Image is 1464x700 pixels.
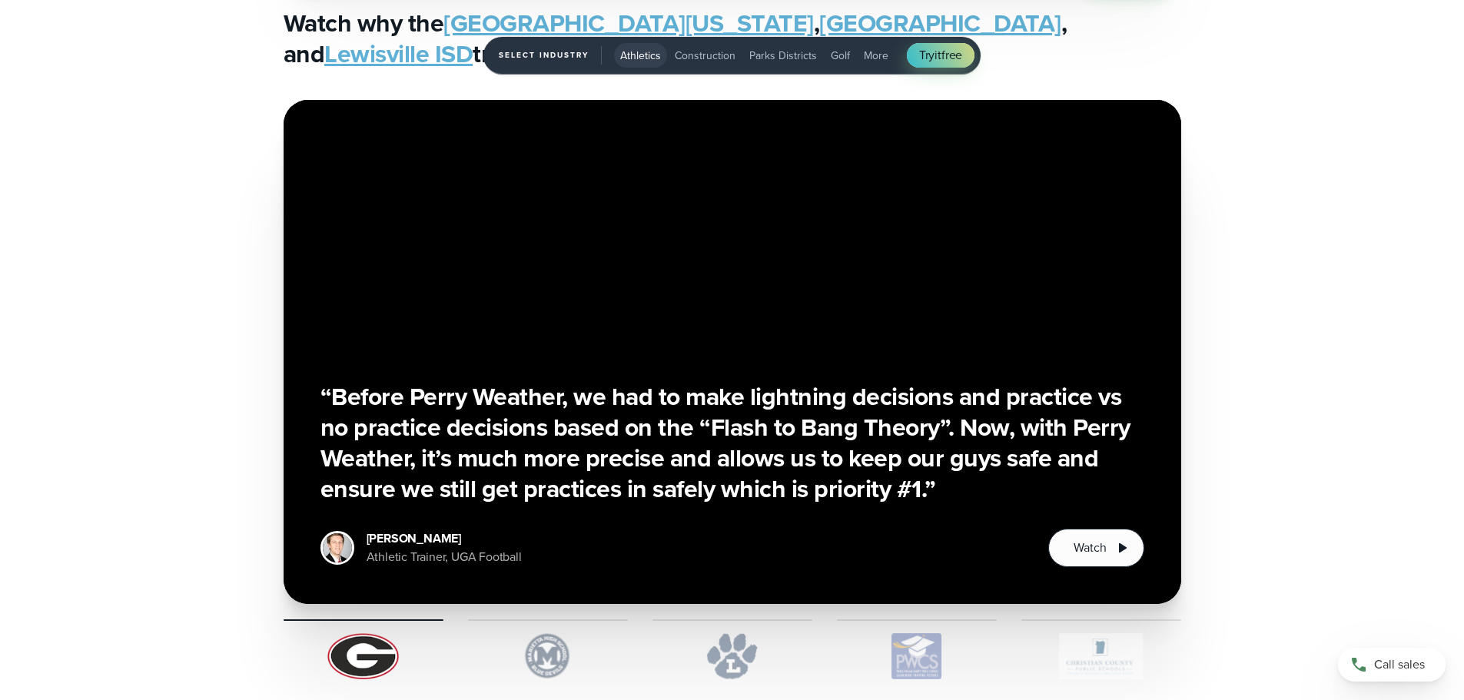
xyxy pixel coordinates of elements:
[864,48,888,64] span: More
[614,43,667,68] button: Athletics
[284,100,1181,604] div: slideshow
[1048,529,1144,567] button: Watch
[1074,539,1106,557] span: Watch
[284,8,1181,69] h3: Watch why the , , and trust Perry Weather.
[831,48,850,64] span: Golf
[749,48,817,64] span: Parks Districts
[284,100,1181,604] div: 1 of 5
[825,43,856,68] button: Golf
[1338,648,1446,682] a: Call sales
[620,48,661,64] span: Athletics
[1374,655,1425,674] span: Call sales
[499,46,602,65] span: Select Industry
[367,548,522,566] div: Athletic Trainer, UGA Football
[669,43,742,68] button: Construction
[675,48,735,64] span: Construction
[935,46,941,64] span: it
[320,381,1144,504] h3: “Before Perry Weather, we had to make lightning decisions and practice vs no practice decisions b...
[858,43,895,68] button: More
[919,46,962,65] span: Try free
[443,5,814,41] a: [GEOGRAPHIC_DATA][US_STATE]
[743,43,823,68] button: Parks Districts
[907,43,974,68] a: Tryitfree
[324,35,473,72] a: Lewisville ISD
[367,529,522,548] div: [PERSON_NAME]
[468,633,628,679] img: Marietta-High-School.svg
